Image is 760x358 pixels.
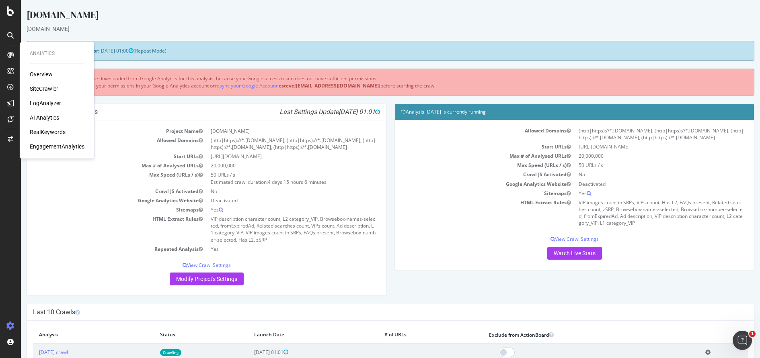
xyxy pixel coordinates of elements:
[554,179,727,189] td: Deactivated
[380,236,727,242] p: View Crawl Settings
[380,170,554,179] td: Crawl JS Activated
[12,187,186,196] td: Crawl JS Activated
[12,136,186,152] td: Allowed Domains
[12,161,186,170] td: Max # of Analysed URLs
[30,128,66,136] a: RealKeywords
[6,69,733,95] div: Visit information will not be downloaded from Google Analytics for this analysis, because your Go...
[12,244,186,254] td: Repeated Analysis
[12,152,186,161] td: Start URLs
[6,8,733,25] div: [DOMAIN_NAME]
[380,198,554,228] td: HTML Extract Rules
[12,205,186,214] td: Sitemaps
[380,189,554,198] td: Sitemaps
[6,41,733,61] div: (Repeat Mode)
[30,142,84,151] a: EngagementAnalytics
[749,331,756,337] span: 1
[12,327,133,343] th: Analysis
[186,136,359,152] td: (http|https)://*.[DOMAIN_NAME], (http|https)://*.[DOMAIN_NAME], (http|https)://*.[DOMAIN_NAME], (...
[186,170,359,186] td: 50 URLs / s Estimated crawl duration:
[186,187,359,196] td: No
[12,214,186,244] td: HTML Extract Rules
[12,47,78,54] strong: Next Launch Scheduled for:
[12,196,186,205] td: Google Analytics Website
[30,114,59,122] a: AI Analytics
[30,50,84,57] div: Analytics
[233,349,267,356] span: [DATE] 01:01
[318,108,359,116] span: [DATE] 01:01
[186,161,359,170] td: 20,000,000
[186,152,359,161] td: [URL][DOMAIN_NAME]
[554,161,727,170] td: 50 URLs / s
[12,126,186,136] td: Project Name
[380,151,554,161] td: Max # of Analysed URLs
[194,82,257,89] a: resync your Google Account
[258,82,359,89] b: esteve[[EMAIL_ADDRESS][DOMAIN_NAME]]
[186,244,359,254] td: Yes
[78,47,113,54] span: [DATE] 01:00
[12,170,186,186] td: Max Speed (URLs / s)
[357,327,462,343] th: # of URLs
[554,151,727,161] td: 20,000,000
[733,331,752,350] iframe: Intercom live chat
[133,327,227,343] th: Status
[30,99,61,107] a: LogAnalyzer
[186,205,359,214] td: Yes
[554,142,727,151] td: [URL][DOMAIN_NAME]
[380,179,554,189] td: Google Analytics Website
[12,108,359,116] h4: Project Global Settings
[554,198,727,228] td: VIP images count in SRPs, VIPs count, Has L2, FAQs present, Related searches count, zSRP, Browseb...
[380,142,554,151] td: Start URLs
[186,126,359,136] td: [DOMAIN_NAME]
[380,108,727,116] h4: Analysis [DATE] is currently running
[12,308,727,316] h4: Last 10 Crawls
[462,327,678,343] th: Exclude from ActionBoard
[259,108,359,116] i: Last Settings Update
[12,262,359,268] p: View Crawl Settings
[139,349,160,356] a: Crawling
[30,85,58,93] a: SiteCrawler
[30,70,53,78] a: Overview
[554,170,727,179] td: No
[554,189,727,198] td: Yes
[526,247,581,260] a: Watch Live Stats
[6,25,733,33] div: [DOMAIN_NAME]
[186,196,359,205] td: Deactivated
[380,126,554,142] td: Allowed Domains
[18,349,47,356] a: [DATE] crawl
[247,179,306,185] span: 4 days 15 hours 6 minutes
[227,327,357,343] th: Launch Date
[186,214,359,244] td: VIP description character count, L2 category_VIP, Browsebox-names-selected, fromExpiredAd, Relate...
[554,126,727,142] td: (http|https)://*.[DOMAIN_NAME], (http|https)://*.[DOMAIN_NAME], (http|https)://*.[DOMAIN_NAME], (...
[380,161,554,170] td: Max Speed (URLs / s)
[149,273,223,285] a: Modify Project's Settings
